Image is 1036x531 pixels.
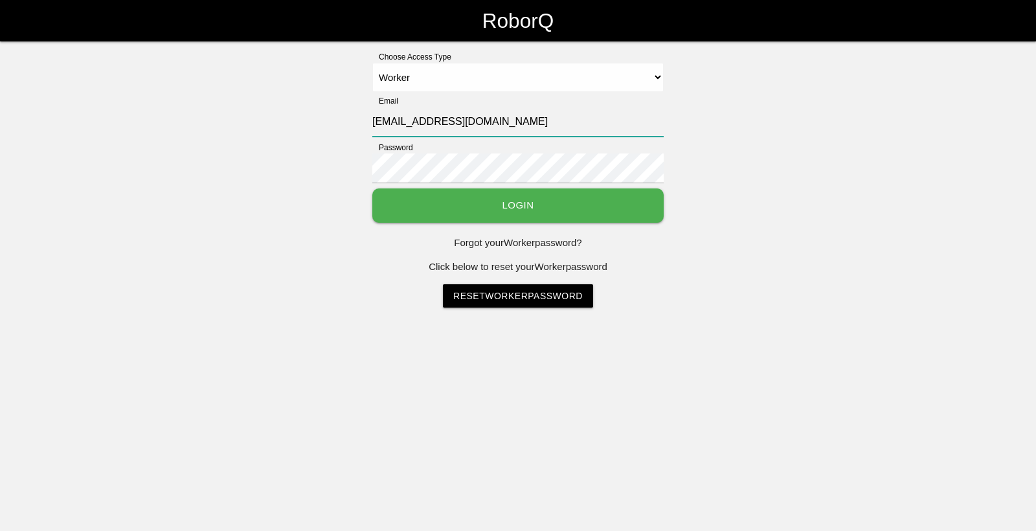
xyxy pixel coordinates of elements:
button: Login [372,188,664,223]
label: Choose Access Type [372,51,451,63]
a: ResetWorkerPassword [443,284,593,308]
label: Email [372,95,398,107]
label: Password [372,142,413,153]
p: Forgot your Worker password? [372,236,664,251]
p: Click below to reset your Worker password [372,260,664,275]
